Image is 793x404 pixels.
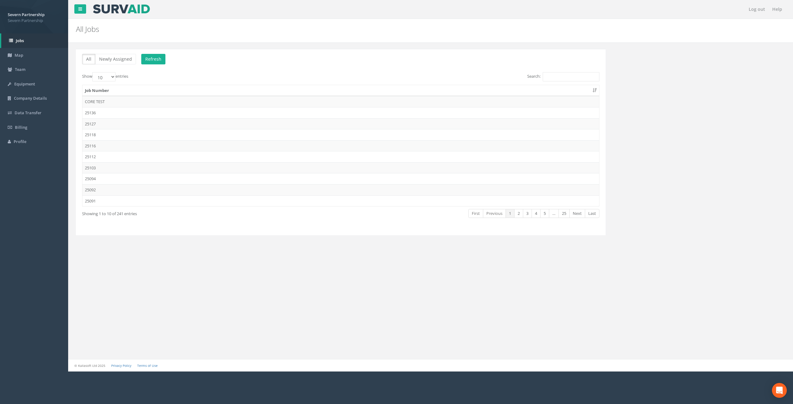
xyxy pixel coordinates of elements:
label: Search: [527,72,599,81]
strong: Severn Partnership [8,12,45,17]
div: Open Intercom Messenger [772,383,787,398]
td: 25103 [82,162,599,173]
th: Job Number: activate to sort column ascending [82,85,599,96]
span: Jobs [16,38,24,43]
small: © Kullasoft Ltd 2025 [74,363,105,368]
td: 25127 [82,118,599,129]
a: … [549,209,559,218]
button: Newly Assigned [95,54,136,64]
a: Jobs [1,33,68,48]
h2: All Jobs [76,25,665,33]
a: Next [569,209,585,218]
td: 25116 [82,140,599,151]
input: Search: [543,72,599,81]
a: 5 [540,209,549,218]
span: Severn Partnership [8,18,60,24]
a: 4 [532,209,541,218]
span: Billing [15,124,27,130]
button: All [82,54,95,64]
a: 1 [506,209,515,218]
span: Equipment [14,81,35,87]
div: Showing 1 to 10 of 241 entries [82,208,292,217]
td: 25092 [82,184,599,195]
td: CORE TEST [82,96,599,107]
td: 25112 [82,151,599,162]
button: Refresh [141,54,165,64]
span: Company Details [14,95,47,101]
td: 25136 [82,107,599,118]
select: Showentries [92,72,116,81]
a: Terms of Use [137,363,158,368]
a: 25 [559,209,570,218]
td: 25091 [82,195,599,206]
td: 25118 [82,129,599,140]
a: Previous [483,209,506,218]
a: First [468,209,483,218]
span: Data Transfer [15,110,42,115]
td: 25094 [82,173,599,184]
a: Severn Partnership Severn Partnership [8,10,60,23]
label: Show entries [82,72,128,81]
a: 3 [523,209,532,218]
a: Last [585,209,599,218]
a: 2 [514,209,523,218]
span: Map [15,52,23,58]
span: Profile [14,139,26,144]
a: Privacy Policy [111,363,131,368]
span: Team [15,67,25,72]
